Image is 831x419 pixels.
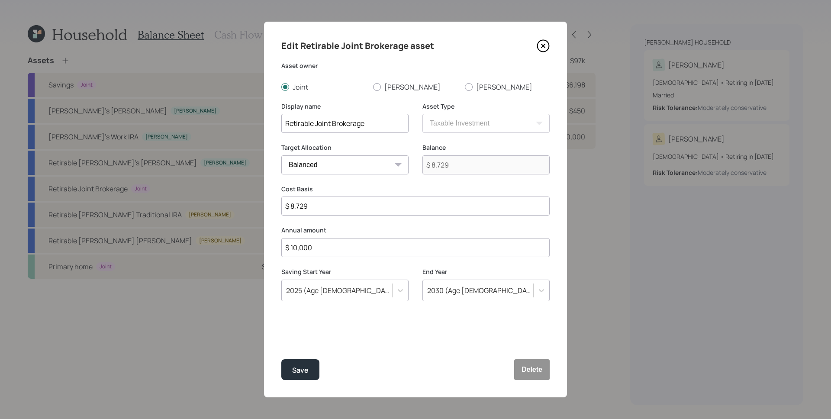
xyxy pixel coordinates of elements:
label: Cost Basis [281,185,550,193]
label: Balance [422,143,550,152]
label: Joint [281,82,366,92]
button: Save [281,359,319,380]
label: Saving Start Year [281,268,409,276]
label: Display name [281,102,409,111]
div: Save [292,364,309,376]
label: Target Allocation [281,143,409,152]
label: [PERSON_NAME] [465,82,550,92]
div: 2030 (Age [DEMOGRAPHIC_DATA], 61) [427,286,534,295]
label: Annual amount [281,226,550,235]
div: 2025 (Age [DEMOGRAPHIC_DATA], 56) [286,286,393,295]
label: [PERSON_NAME] [373,82,458,92]
label: Asset Type [422,102,550,111]
h4: Edit Retirable Joint Brokerage asset [281,39,434,53]
label: Asset owner [281,61,550,70]
button: Delete [514,359,550,380]
label: End Year [422,268,550,276]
